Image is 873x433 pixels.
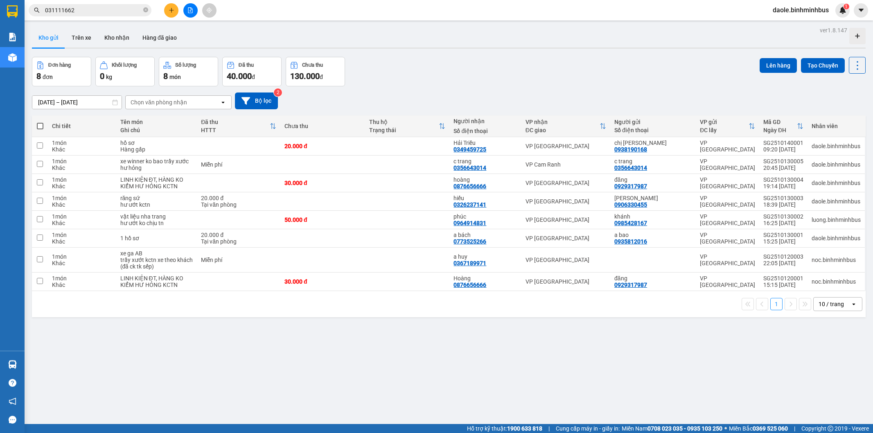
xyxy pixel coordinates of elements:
[696,115,759,137] th: Toggle SortBy
[854,3,868,18] button: caret-down
[143,7,148,12] span: close-circle
[763,140,803,146] div: SG2510140001
[614,158,692,165] div: c trang
[8,360,17,369] img: warehouse-icon
[857,7,865,14] span: caret-down
[845,4,848,9] span: 1
[763,146,803,153] div: 09:20 [DATE]
[32,96,122,109] input: Select a date range.
[120,257,193,270] div: trầy xướt kctn xe theo khách (đã ck tk sếp)
[700,232,755,245] div: VP [GEOGRAPHIC_DATA]
[453,140,517,146] div: Hải Triều
[763,275,803,282] div: SG2510120001
[812,235,861,241] div: daole.binhminhbus
[120,119,193,125] div: Tên món
[453,238,486,245] div: 0773525266
[763,127,797,133] div: Ngày ĐH
[284,123,361,129] div: Chưa thu
[136,28,183,47] button: Hàng đã giao
[844,4,849,9] sup: 1
[369,119,439,125] div: Thu hộ
[120,140,193,146] div: hồ sơ
[52,238,112,245] div: Khác
[52,176,112,183] div: 1 món
[753,425,788,432] strong: 0369 525 060
[183,3,198,18] button: file-add
[201,201,276,208] div: Tại văn phòng
[320,74,323,80] span: đ
[729,424,788,433] span: Miền Bắc
[201,232,276,238] div: 20.000 đ
[302,62,323,68] div: Chưa thu
[526,257,606,263] div: VP [GEOGRAPHIC_DATA]
[614,201,647,208] div: 0906330455
[453,275,517,282] div: Hoàng
[201,195,276,201] div: 20.000 đ
[163,71,168,81] span: 8
[526,235,606,241] div: VP [GEOGRAPHIC_DATA]
[175,62,196,68] div: Số lượng
[284,180,361,186] div: 30.000 đ
[622,424,722,433] span: Miền Nam
[763,213,803,220] div: SG2510130002
[763,238,803,245] div: 15:25 [DATE]
[453,183,486,189] div: 0876656666
[453,220,486,226] div: 0964914831
[453,165,486,171] div: 0356643014
[812,123,861,129] div: Nhân viên
[526,216,606,223] div: VP [GEOGRAPHIC_DATA]
[201,127,270,133] div: HTTT
[614,165,647,171] div: 0356643014
[8,53,17,62] img: warehouse-icon
[453,213,517,220] div: phúc
[700,119,749,125] div: VP gửi
[700,195,755,208] div: VP [GEOGRAPHIC_DATA]
[812,180,861,186] div: daole.binhminhbus
[43,74,53,80] span: đơn
[9,397,16,405] span: notification
[763,253,803,260] div: SG2510120003
[850,301,857,307] svg: open
[369,127,439,133] div: Trạng thái
[52,282,112,288] div: Khác
[614,195,692,201] div: Hiếu Nguyễn
[201,161,276,168] div: Miễn phí
[45,6,142,15] input: Tìm tên, số ĐT hoặc mã đơn
[9,379,16,387] span: question-circle
[526,161,606,168] div: VP Cam Ranh
[760,58,797,73] button: Lên hàng
[453,282,486,288] div: 0876656666
[100,71,104,81] span: 0
[614,238,647,245] div: 0935812016
[284,278,361,285] div: 30.000 đ
[763,232,803,238] div: SG2510130001
[763,260,803,266] div: 22:05 [DATE]
[274,88,282,97] sup: 2
[120,213,193,220] div: vật liệu nha trang
[724,427,727,430] span: ⚪️
[52,165,112,171] div: Khác
[453,253,517,260] div: a huy
[453,201,486,208] div: 0326237141
[453,146,486,153] div: 0349459725
[52,253,112,260] div: 1 món
[284,143,361,149] div: 20.000 đ
[614,282,647,288] div: 0929317987
[252,74,255,80] span: đ
[700,253,755,266] div: VP [GEOGRAPHIC_DATA]
[614,220,647,226] div: 0985428167
[52,201,112,208] div: Khác
[239,62,254,68] div: Đã thu
[52,158,112,165] div: 1 món
[106,74,112,80] span: kg
[143,7,148,14] span: close-circle
[700,158,755,171] div: VP [GEOGRAPHIC_DATA]
[819,300,844,308] div: 10 / trang
[52,232,112,238] div: 1 món
[614,213,692,220] div: khánh
[201,238,276,245] div: Tại văn phòng
[34,7,40,13] span: search
[828,426,833,431] span: copyright
[52,213,112,220] div: 1 món
[700,176,755,189] div: VP [GEOGRAPHIC_DATA]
